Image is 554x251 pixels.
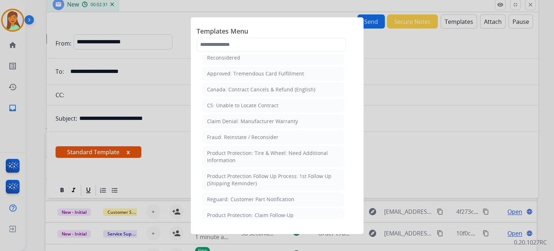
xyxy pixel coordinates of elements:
[207,118,298,125] div: Claim Denial: Manufacturer Warranty
[207,173,339,187] div: Product Protection Follow Up Process: 1st Follow Up (Shipping Reminder)
[207,86,315,93] div: Canada: Contract Cancels & Refund (English)
[207,70,304,77] div: Approved: Tremendous Card Fulfillment
[207,212,294,219] div: Product Protection: Claim Follow-Up
[207,102,278,109] div: CS: Unable to Locate Contract
[207,196,294,203] div: Reguard: Customer Part Notification
[207,134,278,141] div: Fraud: Reinstate / Reconsider
[197,26,358,38] span: Templates Menu
[207,150,339,164] div: Product Protection: Tire & Wheel: Need Additional Information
